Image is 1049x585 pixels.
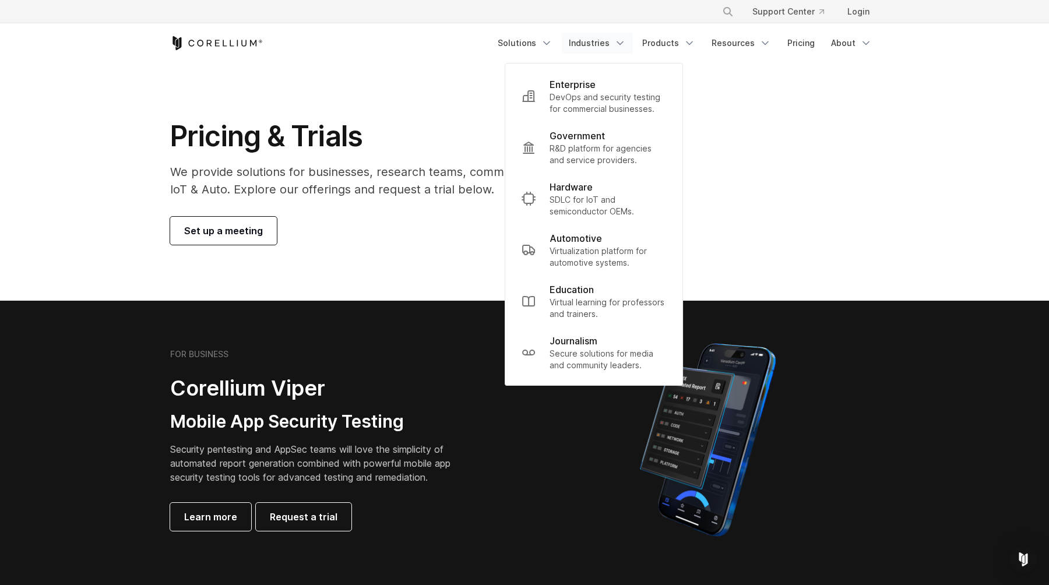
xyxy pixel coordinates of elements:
[824,33,879,54] a: About
[550,297,666,320] p: Virtual learning for professors and trainers.
[170,503,251,531] a: Learn more
[550,143,666,166] p: R&D platform for agencies and service providers.
[780,33,822,54] a: Pricing
[717,1,738,22] button: Search
[550,245,666,269] p: Virtualization platform for automotive systems.
[550,348,666,371] p: Secure solutions for media and community leaders.
[170,217,277,245] a: Set up a meeting
[184,224,263,238] span: Set up a meeting
[170,442,469,484] p: Security pentesting and AppSec teams will love the simplicity of automated report generation comb...
[743,1,833,22] a: Support Center
[270,510,337,524] span: Request a trial
[256,503,351,531] a: Request a trial
[1009,545,1037,573] div: Open Intercom Messenger
[512,71,675,122] a: Enterprise DevOps and security testing for commercial businesses.
[708,1,879,22] div: Navigation Menu
[491,33,879,54] div: Navigation Menu
[184,510,237,524] span: Learn more
[550,129,605,143] p: Government
[635,33,702,54] a: Products
[838,1,879,22] a: Login
[705,33,778,54] a: Resources
[550,180,593,194] p: Hardware
[512,224,675,276] a: Automotive Virtualization platform for automotive systems.
[512,276,675,327] a: Education Virtual learning for professors and trainers.
[170,411,469,433] h3: Mobile App Security Testing
[491,33,559,54] a: Solutions
[170,349,228,360] h6: FOR BUSINESS
[620,338,795,542] img: Corellium MATRIX automated report on iPhone showing app vulnerability test results across securit...
[550,77,596,91] p: Enterprise
[550,231,602,245] p: Automotive
[550,334,597,348] p: Journalism
[170,163,635,198] p: We provide solutions for businesses, research teams, community individuals, and IoT & Auto. Explo...
[550,91,666,115] p: DevOps and security testing for commercial businesses.
[550,283,594,297] p: Education
[562,33,633,54] a: Industries
[512,122,675,173] a: Government R&D platform for agencies and service providers.
[550,194,666,217] p: SDLC for IoT and semiconductor OEMs.
[170,36,263,50] a: Corellium Home
[512,327,675,378] a: Journalism Secure solutions for media and community leaders.
[170,119,635,154] h1: Pricing & Trials
[170,375,469,401] h2: Corellium Viper
[512,173,675,224] a: Hardware SDLC for IoT and semiconductor OEMs.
